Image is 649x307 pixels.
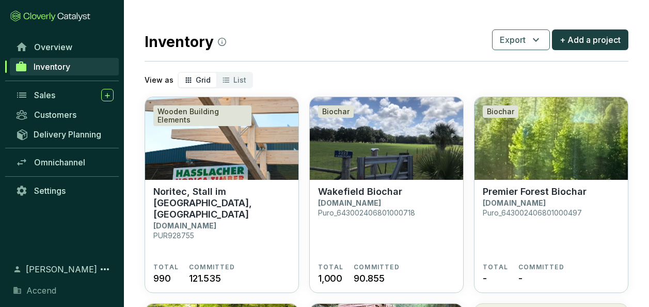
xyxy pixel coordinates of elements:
button: + Add a project [552,29,628,50]
a: Omnichannel [10,153,119,171]
a: Sales [10,86,119,104]
p: [DOMAIN_NAME] [483,198,546,207]
a: Premier Forest BiocharBiocharPremier Forest Biochar[DOMAIN_NAME]Puro_643002406801000497TOTAL-COMM... [474,97,628,293]
img: Premier Forest Biochar [474,97,628,180]
span: Delivery Planning [34,129,101,140]
p: Premier Forest Biochar [483,186,587,197]
a: Overview [10,38,119,56]
p: [DOMAIN_NAME] [318,198,381,207]
span: [PERSON_NAME] [26,263,97,275]
span: List [233,75,246,84]
p: [DOMAIN_NAME] [153,221,216,230]
span: Grid [196,75,211,84]
span: TOTAL [318,263,343,271]
span: Overview [34,42,72,52]
span: - [518,271,523,285]
a: Wakefield BiocharBiocharWakefield Biochar[DOMAIN_NAME]Puro_643002406801000718TOTAL1,000COMMITTED9... [309,97,464,293]
h2: Inventory [145,31,226,53]
span: TOTAL [153,263,179,271]
span: + Add a project [560,34,621,46]
p: Noritec, Stall im [GEOGRAPHIC_DATA], [GEOGRAPHIC_DATA] [153,186,290,220]
div: Biochar [483,105,518,118]
span: Inventory [34,62,70,72]
p: PUR928755 [153,231,194,240]
span: 90.855 [354,271,385,285]
span: TOTAL [483,263,508,271]
span: Customers [34,110,76,120]
span: 121.535 [189,271,221,285]
a: Delivery Planning [10,126,119,143]
a: Settings [10,182,119,199]
span: COMMITTED [189,263,235,271]
button: Export [492,29,550,50]
img: Wakefield Biochar [310,97,463,180]
span: - [483,271,487,285]
div: Biochar [318,105,354,118]
span: Settings [34,186,66,196]
span: 1,000 [318,271,342,285]
span: Export [500,34,526,46]
div: segmented control [178,72,253,88]
span: Accend [26,284,56,297]
a: Noritec, Stall im Mölltal, AustriaWooden Building ElementsNoritec, Stall im [GEOGRAPHIC_DATA], [G... [145,97,299,293]
p: Puro_643002406801000718 [318,208,415,217]
span: Sales [34,90,55,100]
img: Noritec, Stall im Mölltal, Austria [145,97,298,180]
div: Wooden Building Elements [153,105,251,126]
span: Omnichannel [34,157,85,167]
p: View as [145,75,173,85]
a: Inventory [10,58,119,75]
span: 990 [153,271,170,285]
a: Customers [10,106,119,124]
span: COMMITTED [354,263,400,271]
p: Puro_643002406801000497 [483,208,582,217]
p: Wakefield Biochar [318,186,402,197]
span: COMMITTED [518,263,564,271]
